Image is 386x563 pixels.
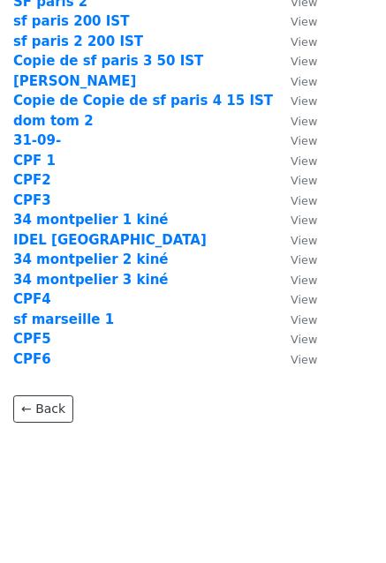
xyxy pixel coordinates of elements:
[291,115,317,128] small: View
[291,333,317,346] small: View
[291,134,317,147] small: View
[273,93,317,109] a: View
[291,353,317,366] small: View
[291,293,317,306] small: View
[273,53,317,69] a: View
[273,13,317,29] a: View
[13,73,136,89] a: [PERSON_NAME]
[13,291,51,307] a: CPF4
[291,75,317,88] small: View
[13,312,114,327] a: sf marseille 1
[273,331,317,347] a: View
[13,272,169,288] a: 34 montpelier 3 kiné
[273,153,317,169] a: View
[273,291,317,307] a: View
[291,174,317,187] small: View
[273,351,317,367] a: View
[291,154,317,168] small: View
[13,93,273,109] a: Copie de Copie de sf paris 4 15 IST
[273,192,317,208] a: View
[291,94,317,108] small: View
[13,172,51,188] a: CPF2
[291,274,317,287] small: View
[273,212,317,228] a: View
[273,172,317,188] a: View
[291,253,317,266] small: View
[13,331,51,347] a: CPF5
[291,214,317,227] small: View
[291,234,317,247] small: View
[291,194,317,207] small: View
[13,192,51,208] a: CPF3
[291,15,317,28] small: View
[13,395,73,423] a: ← Back
[298,478,386,563] div: Widget de chat
[13,13,129,29] a: sf paris 200 IST
[273,272,317,288] a: View
[273,73,317,89] a: View
[13,113,94,129] a: dom tom 2
[13,212,169,228] a: 34 montpelier 1 kiné
[273,34,317,49] a: View
[13,53,203,69] a: Copie de sf paris 3 50 IST
[273,251,317,267] a: View
[13,232,207,248] a: IDEL [GEOGRAPHIC_DATA]
[273,232,317,248] a: View
[13,251,169,267] a: 34 montpelier 2 kiné
[273,113,317,129] a: View
[273,132,317,148] a: View
[13,132,61,148] a: 31-09-
[13,153,56,169] a: CPF 1
[13,34,143,49] a: sf paris 2 200 IST
[273,312,317,327] a: View
[13,351,51,367] a: CPF6
[291,313,317,327] small: View
[291,55,317,68] small: View
[298,478,386,563] iframe: Chat Widget
[291,35,317,49] small: View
